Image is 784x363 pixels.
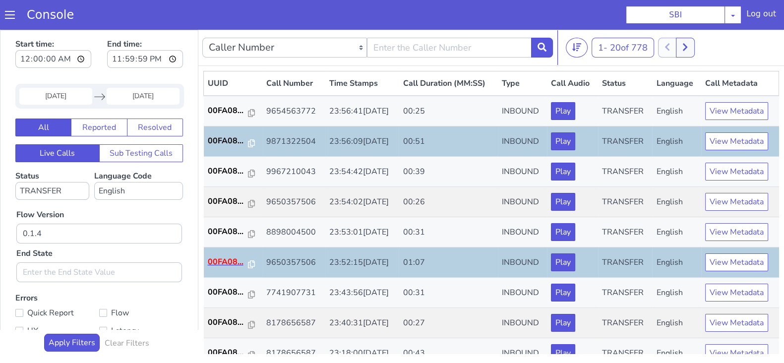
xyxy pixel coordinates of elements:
[15,152,89,170] select: Status
[262,127,325,157] td: 9967210043
[592,8,654,28] button: 1- 20of 778
[652,66,701,97] td: English
[208,166,248,178] p: 00FA08...
[325,308,399,339] td: 23:18:00[DATE]
[325,218,399,248] td: 23:52:15[DATE]
[208,135,258,147] a: 00FA08...
[325,66,399,97] td: 23:56:41[DATE]
[15,115,100,132] button: Live Calls
[94,141,183,170] label: Language Code
[547,42,598,66] th: Call Audio
[551,224,575,242] button: Play
[367,8,532,28] input: Enter the Caller Number
[208,196,248,208] p: 00FA08...
[705,103,768,121] button: View Metadata
[208,75,258,87] a: 00FA08...
[208,287,258,299] a: 00FA08...
[262,248,325,278] td: 7741907731
[598,157,652,187] td: TRANSFER
[399,97,497,127] td: 00:51
[71,89,127,107] button: Reported
[498,127,547,157] td: INBOUND
[399,218,497,248] td: 01:07
[99,115,183,132] button: Sub Testing Calls
[325,42,399,66] th: Time Stamps
[598,308,652,339] td: TRANSFER
[705,72,768,90] button: View Metadata
[551,254,575,272] button: Play
[399,278,497,308] td: 00:27
[107,58,180,75] input: End Date
[551,193,575,211] button: Play
[652,218,701,248] td: English
[652,157,701,187] td: English
[598,66,652,97] td: TRANSFER
[107,5,183,41] label: End time:
[399,187,497,218] td: 00:31
[127,89,183,107] button: Resolved
[652,278,701,308] td: English
[399,248,497,278] td: 00:31
[498,278,547,308] td: INBOUND
[652,42,701,66] th: Language
[208,166,258,178] a: 00FA08...
[208,256,248,268] p: 00FA08...
[598,248,652,278] td: TRANSFER
[208,226,258,238] a: 00FA08...
[262,157,325,187] td: 9650357506
[399,42,497,66] th: Call Duration (MM:SS)
[498,42,547,66] th: Type
[399,308,497,339] td: 00:43
[208,135,248,147] p: 00FA08...
[16,218,53,230] label: End State
[705,193,768,211] button: View Metadata
[498,157,547,187] td: INBOUND
[208,256,258,268] a: 00FA08...
[262,66,325,97] td: 9654563772
[325,127,399,157] td: 23:54:42[DATE]
[705,224,768,242] button: View Metadata
[262,278,325,308] td: 8178656587
[598,187,652,218] td: TRANSFER
[15,276,99,290] label: Quick Report
[262,42,325,66] th: Call Number
[652,308,701,339] td: English
[399,66,497,97] td: 00:25
[705,133,768,151] button: View Metadata
[598,42,652,66] th: Status
[208,226,248,238] p: 00FA08...
[399,157,497,187] td: 00:26
[325,157,399,187] td: 23:54:02[DATE]
[551,103,575,121] button: Play
[262,187,325,218] td: 8898004500
[498,218,547,248] td: INBOUND
[208,75,248,87] p: 00FA08...
[204,42,262,66] th: UUID
[16,179,64,191] label: Flow Version
[325,187,399,218] td: 23:53:01[DATE]
[652,97,701,127] td: English
[94,152,183,170] select: Language Code
[99,294,183,308] label: Latency
[598,127,652,157] td: TRANSFER
[626,6,725,24] button: SBI
[598,218,652,248] td: TRANSFER
[99,276,183,290] label: Flow
[652,248,701,278] td: English
[262,308,325,339] td: 8178656587
[705,314,768,332] button: View Metadata
[107,20,183,38] input: End time:
[598,278,652,308] td: TRANSFER
[15,294,99,308] label: UX
[208,287,248,299] p: 00FA08...
[551,72,575,90] button: Play
[652,127,701,157] td: English
[262,218,325,248] td: 9650357506
[705,163,768,181] button: View Metadata
[208,317,258,329] a: 00FA08...
[705,284,768,302] button: View Metadata
[610,12,648,24] span: 20 of 778
[16,194,182,214] input: Enter the Flow Version ID
[498,248,547,278] td: INBOUND
[652,187,701,218] td: English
